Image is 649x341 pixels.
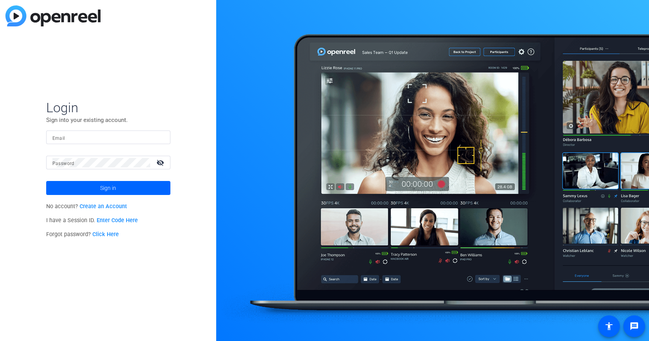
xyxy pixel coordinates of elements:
[92,231,119,238] a: Click Here
[46,217,138,224] span: I have a Session ID.
[100,178,116,198] span: Sign in
[52,161,75,166] mat-label: Password
[630,322,639,331] mat-icon: message
[46,116,170,124] p: Sign into your existing account.
[52,133,164,142] input: Enter Email Address
[52,136,65,141] mat-label: Email
[97,217,138,224] a: Enter Code Here
[5,5,101,26] img: blue-gradient.svg
[80,203,127,210] a: Create an Account
[46,231,119,238] span: Forgot password?
[46,203,127,210] span: No account?
[46,181,170,195] button: Sign in
[46,99,170,116] span: Login
[152,157,170,168] mat-icon: visibility_off
[604,322,614,331] mat-icon: accessibility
